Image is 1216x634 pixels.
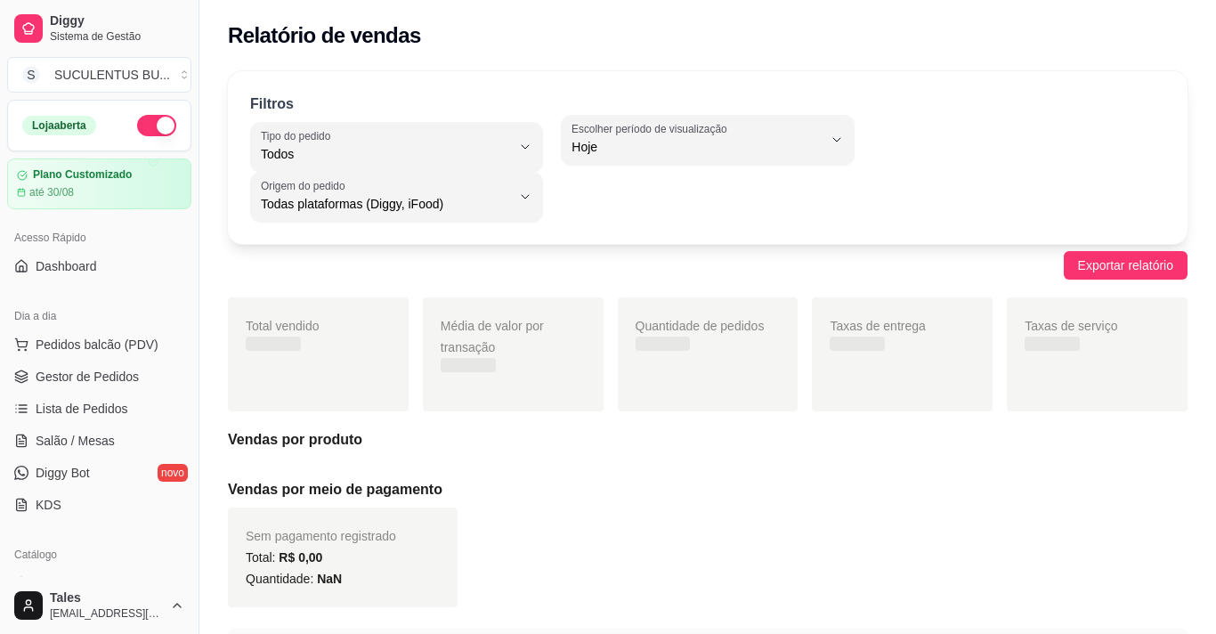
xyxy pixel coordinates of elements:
[636,319,765,333] span: Quantidade de pedidos
[1064,251,1188,280] button: Exportar relatório
[54,66,170,84] div: SUCULENTUS BU ...
[7,491,191,519] a: KDS
[261,128,336,143] label: Tipo do pedido
[7,7,191,50] a: DiggySistema de Gestão
[33,168,132,182] article: Plano Customizado
[250,122,543,172] button: Tipo do pedidoTodos
[36,336,158,354] span: Pedidos balcão (PDV)
[22,116,96,135] div: Loja aberta
[7,362,191,391] a: Gestor de Pedidos
[7,459,191,487] a: Diggy Botnovo
[317,572,342,586] span: NaN
[36,400,128,418] span: Lista de Pedidos
[261,178,351,193] label: Origem do pedido
[7,584,191,627] button: Tales[EMAIL_ADDRESS][DOMAIN_NAME]
[137,115,176,136] button: Alterar Status
[7,394,191,423] a: Lista de Pedidos
[7,427,191,455] a: Salão / Mesas
[7,302,191,330] div: Dia a dia
[36,496,61,514] span: KDS
[36,257,97,275] span: Dashboard
[36,432,115,450] span: Salão / Mesas
[7,158,191,209] a: Plano Customizadoaté 30/08
[50,590,163,606] span: Tales
[22,66,40,84] span: S
[228,21,421,50] h2: Relatório de vendas
[228,479,1188,500] h5: Vendas por meio de pagamento
[1025,319,1117,333] span: Taxas de serviço
[228,429,1188,451] h5: Vendas por produto
[246,572,342,586] span: Quantidade:
[261,145,511,163] span: Todos
[261,195,511,213] span: Todas plataformas (Diggy, iFood)
[7,252,191,280] a: Dashboard
[50,606,163,621] span: [EMAIL_ADDRESS][DOMAIN_NAME]
[50,13,184,29] span: Diggy
[50,29,184,44] span: Sistema de Gestão
[1078,256,1173,275] span: Exportar relatório
[250,172,543,222] button: Origem do pedidoTodas plataformas (Diggy, iFood)
[441,319,544,354] span: Média de valor por transação
[246,319,320,333] span: Total vendido
[572,121,733,136] label: Escolher período de visualização
[29,185,74,199] article: até 30/08
[830,319,925,333] span: Taxas de entrega
[250,93,294,115] p: Filtros
[36,368,139,386] span: Gestor de Pedidos
[7,330,191,359] button: Pedidos balcão (PDV)
[7,541,191,569] div: Catálogo
[561,115,854,165] button: Escolher período de visualizaçãoHoje
[279,550,322,565] span: R$ 0,00
[7,224,191,252] div: Acesso Rápido
[36,464,90,482] span: Diggy Bot
[572,138,822,156] span: Hoje
[246,529,396,543] span: Sem pagamento registrado
[7,57,191,93] button: Select a team
[36,574,85,592] span: Produtos
[7,569,191,597] a: Produtos
[246,550,322,565] span: Total:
